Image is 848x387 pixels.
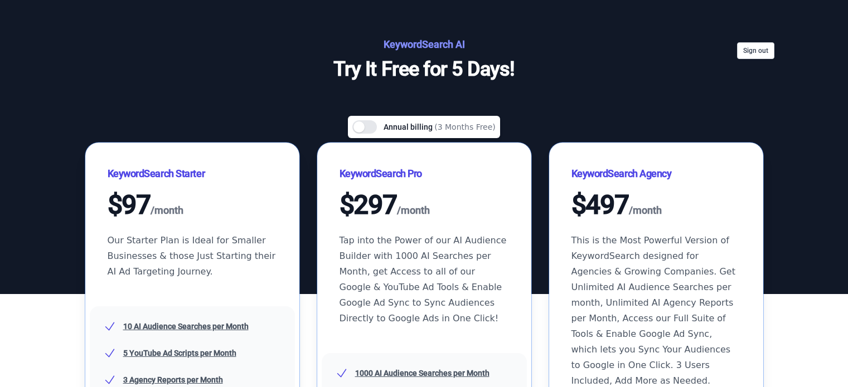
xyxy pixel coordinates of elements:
[340,235,507,324] span: Tap into the Power of our AI Audience Builder with 1000 AI Searches per Month, get Access to all ...
[123,349,236,357] u: 5 YouTube Ad Scripts per Month
[108,192,277,219] div: $ 97
[629,202,662,219] span: /month
[108,165,277,183] h3: KeywordSearch Starter
[571,165,741,183] h3: KeywordSearch Agency
[151,202,183,219] span: /month
[571,235,735,386] span: This is the Most Powerful Version of KeywordSearch designed for Agencies & Growing Companies. Get...
[434,123,496,131] span: (3 Months Free)
[737,42,774,59] button: Sign out
[397,202,430,219] span: /month
[571,192,741,219] div: $ 497
[340,192,509,219] div: $ 297
[123,322,249,331] u: 10 AI Audience Searches per Month
[384,123,434,131] span: Annual billing
[175,58,674,80] p: Try It Free for 5 Days!
[175,36,674,53] h2: KeywordSearch AI
[340,165,509,183] h3: KeywordSearch Pro
[123,375,223,384] u: 3 Agency Reports per Month
[108,235,276,277] span: Our Starter Plan is Ideal for Smaller Businesses & those Just Starting their AI Ad Targeting Jour...
[355,369,490,378] u: 1000 AI Audience Searches per Month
